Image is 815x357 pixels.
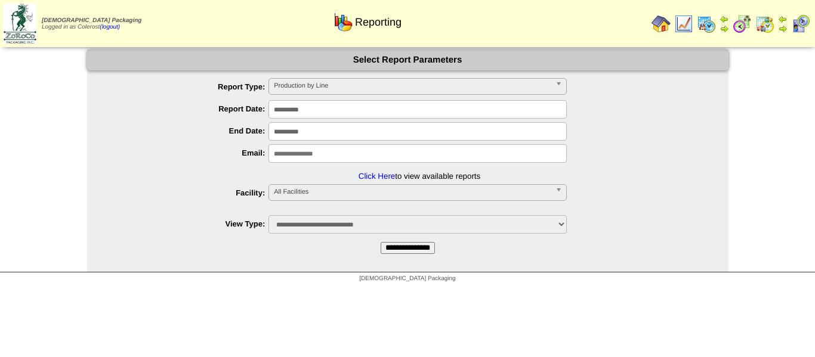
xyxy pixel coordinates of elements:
[111,188,269,197] label: Facility:
[720,24,729,33] img: arrowright.gif
[652,14,671,33] img: home.gif
[697,14,716,33] img: calendarprod.gif
[100,24,120,30] a: (logout)
[674,14,693,33] img: line_graph.gif
[111,104,269,113] label: Report Date:
[720,14,729,24] img: arrowleft.gif
[111,144,728,181] li: to view available reports
[733,14,752,33] img: calendarblend.gif
[778,24,788,33] img: arrowright.gif
[111,82,269,91] label: Report Type:
[42,17,141,30] span: Logged in as Colerost
[334,13,353,32] img: graph.gif
[359,275,455,282] span: [DEMOGRAPHIC_DATA] Packaging
[755,14,774,33] img: calendarinout.gif
[274,185,551,199] span: All Facilities
[111,148,269,157] label: Email:
[778,14,788,24] img: arrowleft.gif
[355,16,402,29] span: Reporting
[274,79,551,93] span: Production by Line
[111,219,269,228] label: View Type:
[359,172,395,181] a: Click Here
[791,14,810,33] img: calendarcustomer.gif
[87,49,728,70] div: Select Report Parameters
[42,17,141,24] span: [DEMOGRAPHIC_DATA] Packaging
[4,4,36,44] img: zoroco-logo-small.webp
[111,126,269,135] label: End Date:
